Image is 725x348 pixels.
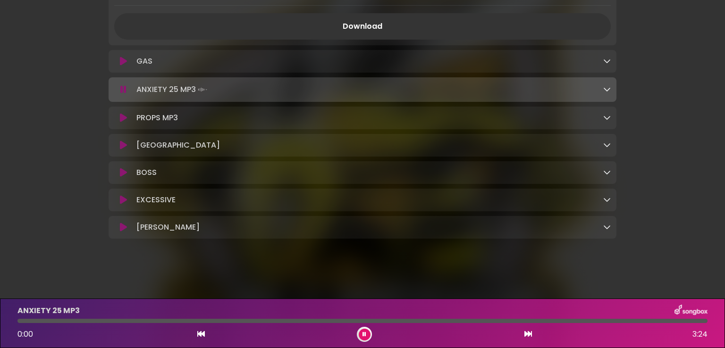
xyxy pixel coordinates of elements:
p: GAS [136,56,152,67]
img: waveform4.gif [196,83,209,96]
p: [PERSON_NAME] [136,222,200,233]
a: Download [114,13,611,40]
p: PROPS MP3 [136,112,178,124]
p: ANXIETY 25 MP3 [136,83,209,96]
p: EXCESSIVE [136,194,176,206]
p: BOSS [136,167,157,178]
p: [GEOGRAPHIC_DATA] [136,140,220,151]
